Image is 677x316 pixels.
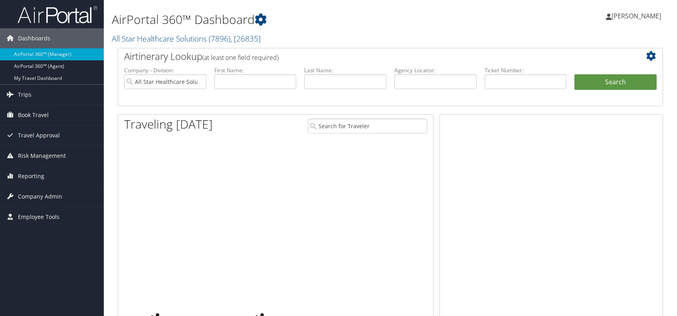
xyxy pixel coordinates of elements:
[308,119,427,133] input: Search for Traveler
[112,11,483,28] h1: AirPortal 360™ Dashboard
[394,66,477,74] label: Agency Locator:
[612,12,661,20] span: [PERSON_NAME]
[18,5,97,24] img: airportal-logo.png
[304,66,386,74] label: Last Name:
[214,66,297,74] label: First Name:
[485,66,567,74] label: Ticket Number:
[18,146,66,166] span: Risk Management
[230,33,261,44] span: , [ 26835 ]
[124,50,611,63] h2: Airtinerary Lookup
[18,166,44,186] span: Reporting
[18,125,60,145] span: Travel Approval
[18,85,32,105] span: Trips
[112,33,261,44] a: All Star Healthcare Solutions
[18,28,50,48] span: Dashboards
[124,66,206,74] label: Company - Division:
[574,74,657,90] button: Search
[18,105,49,125] span: Book Travel
[18,207,59,227] span: Employee Tools
[202,53,279,62] span: (at least one field required)
[18,187,62,207] span: Company Admin
[209,33,230,44] span: ( 7896 )
[606,4,669,28] a: [PERSON_NAME]
[124,116,213,133] h1: Traveling [DATE]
